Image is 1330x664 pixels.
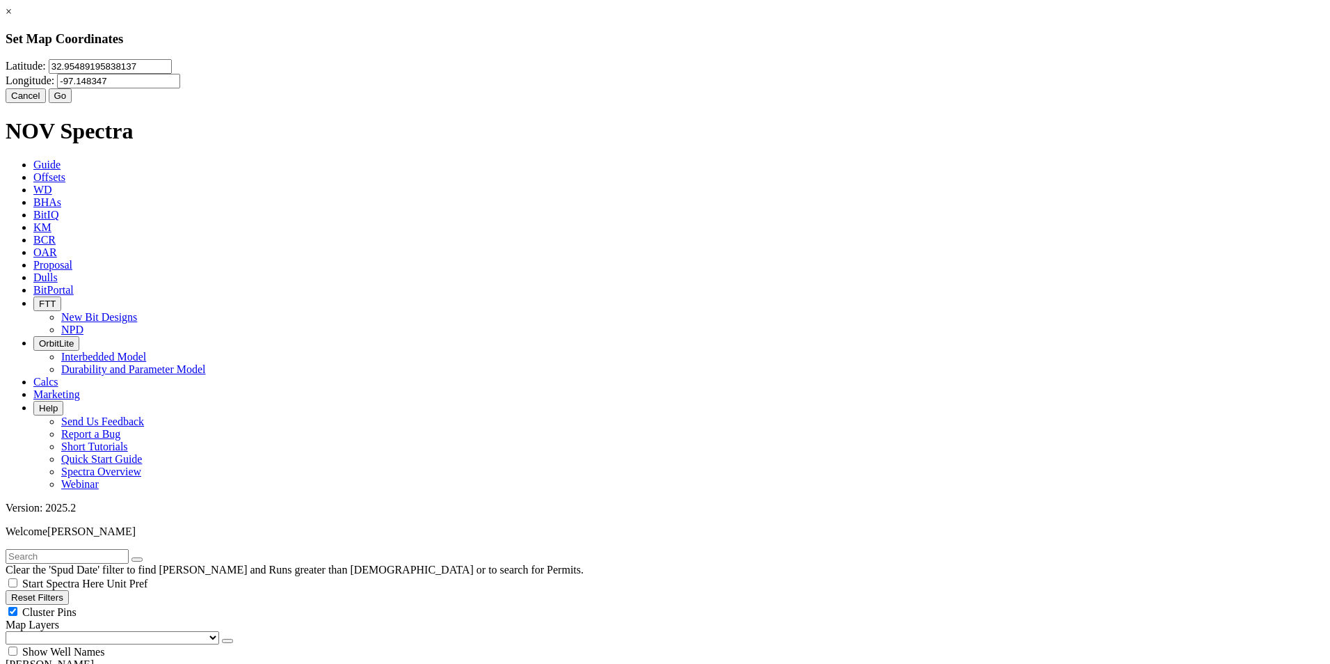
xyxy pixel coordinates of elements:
p: Welcome [6,525,1324,538]
span: BitIQ [33,209,58,221]
span: BitPortal [33,284,74,296]
a: NPD [61,324,83,335]
span: OrbitLite [39,338,74,349]
button: Cancel [6,88,46,103]
a: Webinar [61,478,99,490]
span: Clear the 'Spud Date' filter to find [PERSON_NAME] and Runs greater than [DEMOGRAPHIC_DATA] or to... [6,564,584,576]
button: Reset Filters [6,590,69,605]
a: Interbedded Model [61,351,146,363]
span: Start Spectra Here [22,578,104,590]
span: Marketing [33,388,80,400]
span: Offsets [33,171,65,183]
span: Unit Pref [106,578,147,590]
h1: NOV Spectra [6,118,1324,144]
span: BCR [33,234,56,246]
span: Help [39,403,58,413]
span: Map Layers [6,619,59,631]
span: Calcs [33,376,58,388]
span: Show Well Names [22,646,104,658]
button: Go [49,88,72,103]
a: Short Tutorials [61,441,128,452]
span: FTT [39,299,56,309]
label: Latitude: [6,60,46,72]
a: Send Us Feedback [61,416,144,427]
div: Version: 2025.2 [6,502,1324,514]
a: Quick Start Guide [61,453,142,465]
span: WD [33,184,52,196]
a: Report a Bug [61,428,120,440]
span: [PERSON_NAME] [47,525,136,537]
a: Spectra Overview [61,466,141,477]
span: OAR [33,246,57,258]
label: Longitude: [6,74,54,86]
a: Durability and Parameter Model [61,363,206,375]
a: × [6,6,12,17]
span: Dulls [33,271,58,283]
h3: Set Map Coordinates [6,31,1324,47]
span: Cluster Pins [22,606,77,618]
span: Guide [33,159,61,171]
span: Proposal [33,259,72,271]
span: KM [33,221,51,233]
a: New Bit Designs [61,311,137,323]
input: Search [6,549,129,564]
span: BHAs [33,196,61,208]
